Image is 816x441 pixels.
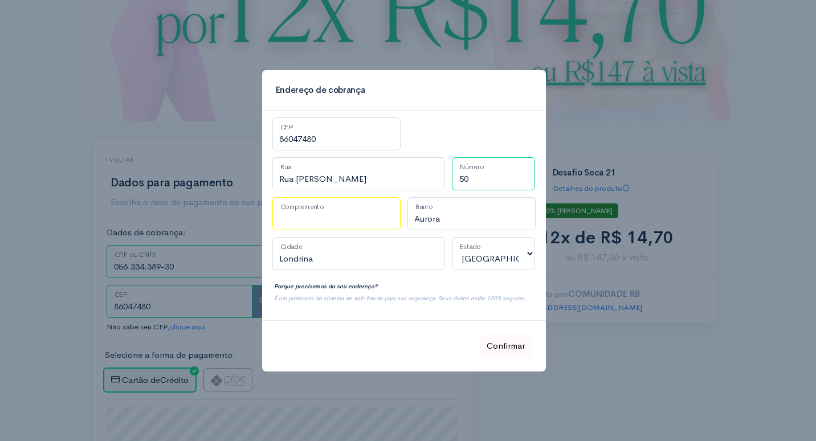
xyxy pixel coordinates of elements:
input: Cidade [272,237,446,270]
input: CEP [272,117,401,150]
strong: Porque precisamos do seu endereço? [274,283,377,290]
input: Rua [272,157,446,190]
div: É um protocolo do sistema de anti-fraude para sua segurança. Seus dados estão 100% seguros. [272,292,536,304]
h4: Endereço de cobrança [276,84,532,97]
input: Bairro [407,197,536,230]
input: Complemento [272,197,401,230]
input: Número [452,157,535,190]
button: Confirmar [479,334,532,358]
